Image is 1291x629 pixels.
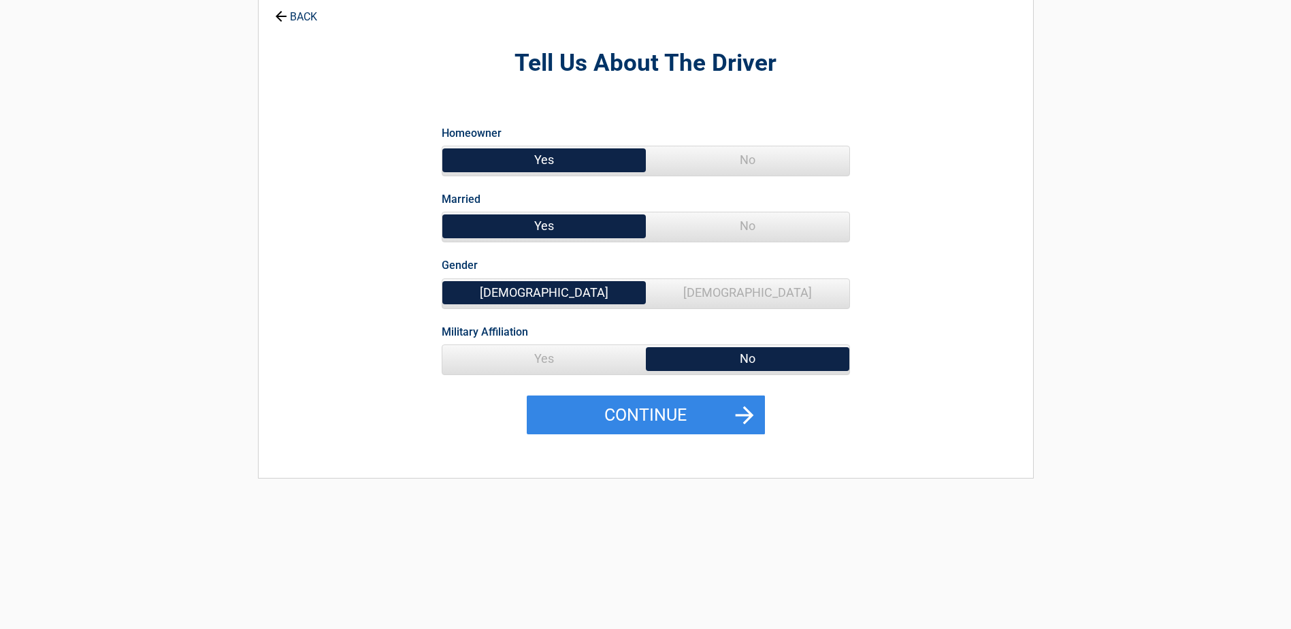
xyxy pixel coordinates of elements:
span: Yes [442,345,646,372]
span: Yes [442,146,646,174]
label: Married [442,190,480,208]
label: Military Affiliation [442,323,528,341]
label: Gender [442,256,478,274]
span: No [646,146,849,174]
h2: Tell Us About The Driver [333,48,958,80]
span: [DEMOGRAPHIC_DATA] [646,279,849,306]
span: No [646,345,849,372]
button: Continue [527,396,765,435]
span: No [646,212,849,240]
span: Yes [442,212,646,240]
label: Homeowner [442,124,502,142]
span: [DEMOGRAPHIC_DATA] [442,279,646,306]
